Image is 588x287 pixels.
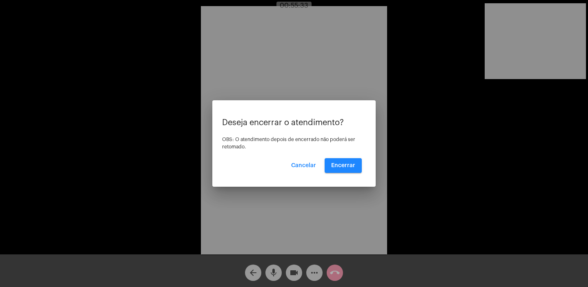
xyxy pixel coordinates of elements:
[331,163,355,168] span: Encerrar
[285,158,323,173] button: Cancelar
[325,158,362,173] button: Encerrar
[222,137,355,149] span: OBS: O atendimento depois de encerrado não poderá ser retomado.
[222,118,366,127] p: Deseja encerrar o atendimento?
[291,163,316,168] span: Cancelar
